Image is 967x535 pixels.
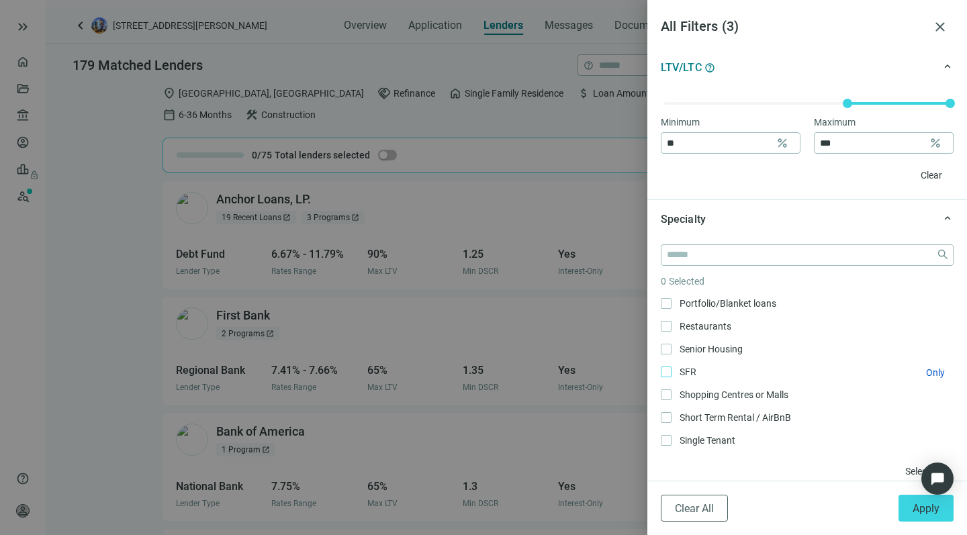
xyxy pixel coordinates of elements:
span: percent [776,136,789,150]
span: Senior Housing [672,342,748,356]
label: Minimum [661,115,708,130]
div: keyboard_arrow_upSpecialty [647,199,967,238]
span: SFR [672,364,702,379]
button: Apply [899,495,954,522]
span: Only [926,367,945,378]
div: keyboard_arrow_upLTV/LTChelp [647,48,967,87]
span: Clear All [675,502,714,515]
span: Shopping Centres or Malls [672,387,794,402]
span: close [932,19,948,35]
span: Restaurants [672,319,737,334]
button: close [927,13,954,40]
span: Short Term Rental / AirBnB [672,410,796,425]
span: Single Tenant [672,433,741,448]
button: Clear All [661,495,728,522]
div: Open Intercom Messenger [921,463,954,495]
article: 0 Selected [661,274,954,289]
span: help [704,62,715,73]
label: Maximum [814,115,864,130]
span: Portfolio/Blanket loans [672,296,782,311]
button: Clear [909,164,954,186]
span: Clear [921,170,942,181]
span: Apply [913,502,939,515]
article: All Filters ( 3 ) [661,16,927,37]
span: percent [929,136,942,150]
span: LTV/LTC [661,61,702,74]
button: Select All [894,460,954,482]
span: Specialty [661,213,706,226]
span: Select All [905,466,942,477]
button: SFR [925,367,946,379]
